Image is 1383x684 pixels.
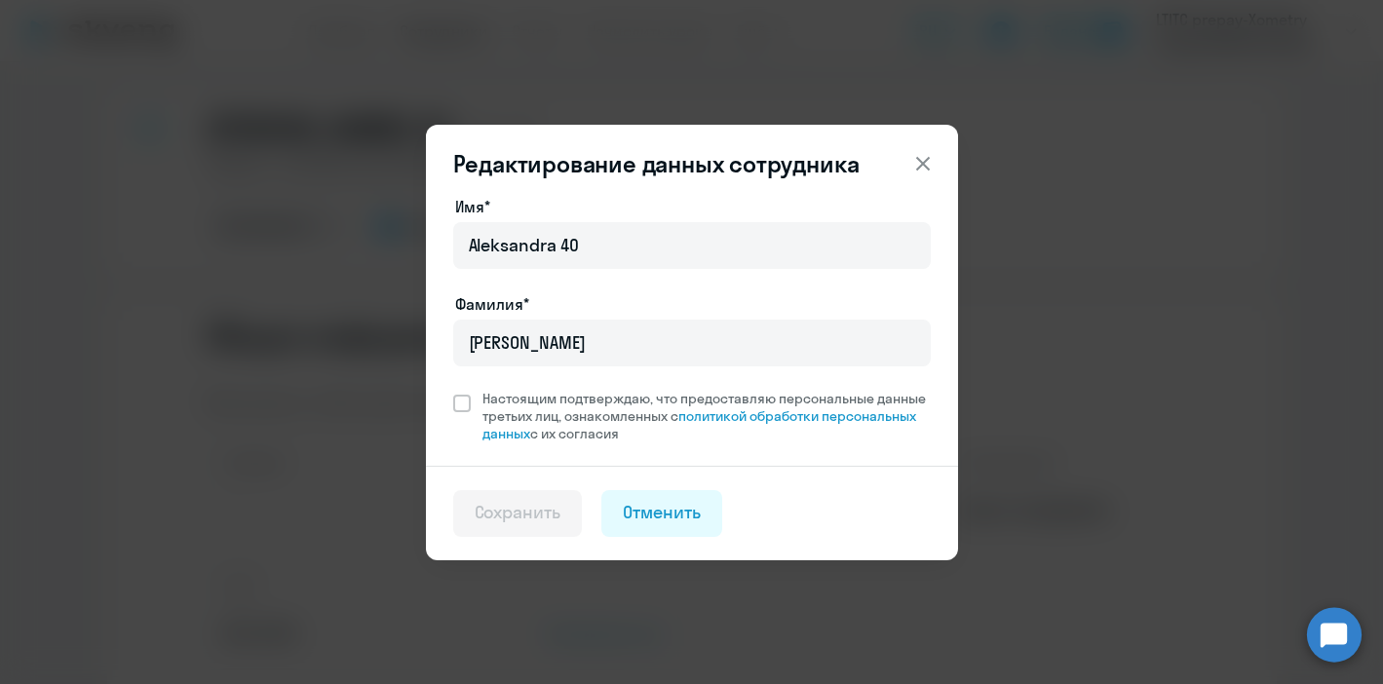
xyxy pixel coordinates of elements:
a: политикой обработки персональных данных [482,407,916,442]
button: Сохранить [453,490,583,537]
div: Сохранить [475,500,561,525]
div: Отменить [623,500,701,525]
button: Отменить [601,490,722,537]
label: Фамилия* [455,292,529,316]
header: Редактирование данных сотрудника [426,148,958,179]
span: Настоящим подтверждаю, что предоставляю персональные данные третьих лиц, ознакомленных с с их сог... [482,390,931,442]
